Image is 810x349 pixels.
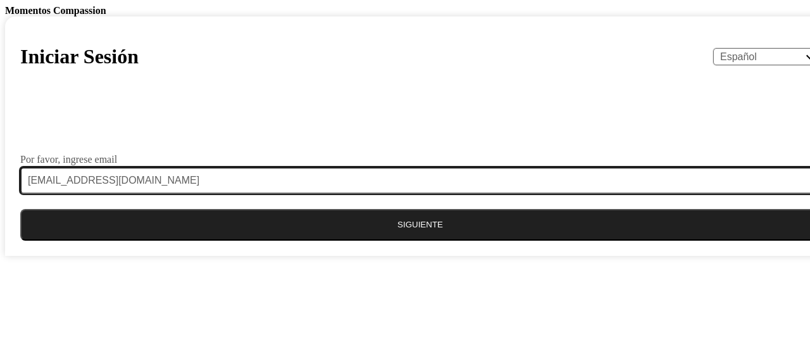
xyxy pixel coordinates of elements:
label: Por favor, ingrese email [20,155,117,165]
b: Momentos Compassion [5,5,106,16]
h1: Iniciar Sesión [20,45,139,68]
